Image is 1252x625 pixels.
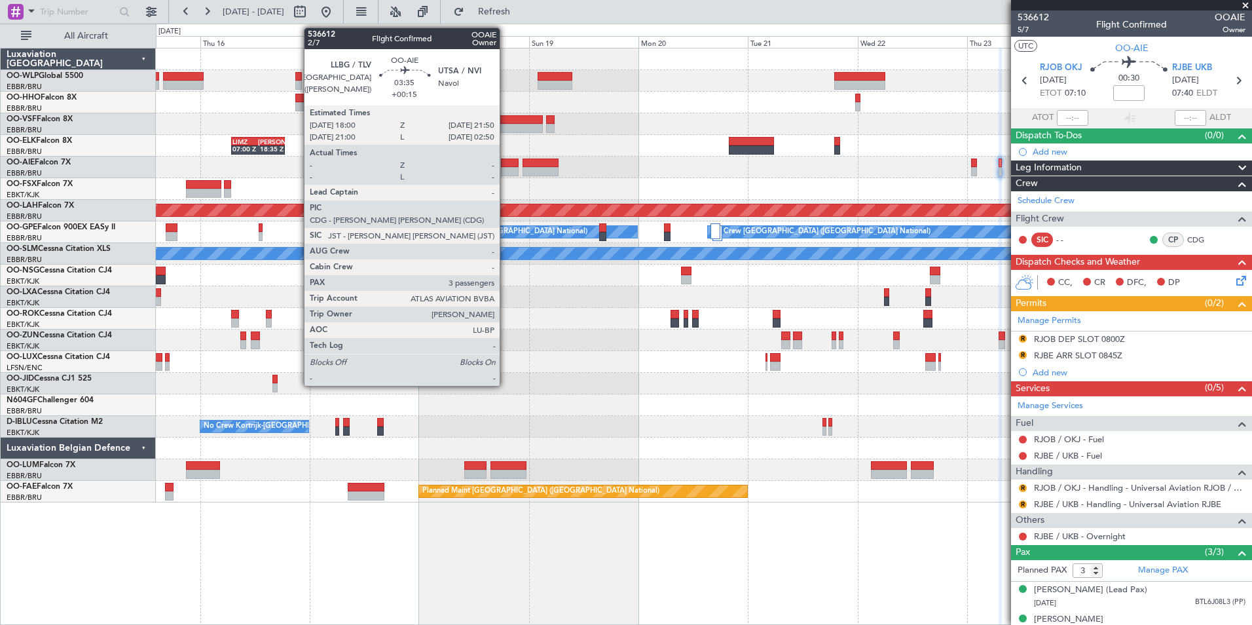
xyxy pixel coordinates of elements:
[1096,18,1167,31] div: Flight Confirmed
[419,36,528,48] div: Sat 18
[1018,564,1067,577] label: Planned PAX
[1195,597,1245,608] span: BTL6J08L3 (PP)
[1019,484,1027,492] button: R
[7,104,42,113] a: EBBR/BRU
[1172,62,1212,75] span: RJBE UKB
[200,36,310,48] div: Thu 16
[7,255,42,265] a: EBBR/BRU
[7,125,42,135] a: EBBR/BRU
[7,159,35,166] span: OO-AIE
[858,36,967,48] div: Wed 22
[7,483,73,491] a: OO-FAEFalcon 7X
[7,310,39,318] span: OO-ROK
[1187,234,1217,246] a: CDG
[232,138,258,145] div: LIMZ
[1172,74,1199,87] span: [DATE]
[1196,87,1217,100] span: ELDT
[7,418,103,426] a: D-IBLUCessna Citation M2
[7,72,39,80] span: OO-WLP
[1138,564,1188,577] a: Manage PAX
[1016,161,1082,176] span: Leg Information
[204,417,339,436] div: No Crew Kortrijk-[GEOGRAPHIC_DATA]
[467,7,522,16] span: Refresh
[1034,499,1221,510] a: RJBE / UKB - Handling - Universal Aviation RJBE
[1014,40,1037,52] button: UTC
[7,223,37,231] span: OO-GPE
[7,461,39,469] span: OO-LUM
[1168,276,1180,290] span: DP
[1034,584,1147,597] div: [PERSON_NAME] (Lead Pax)
[158,26,181,37] div: [DATE]
[232,145,258,153] div: 07:00 Z
[7,223,115,231] a: OO-GPEFalcon 900EX EASy II
[7,331,39,339] span: OO-ZUN
[1034,482,1245,493] a: RJOB / OKJ - Handling - Universal Aviation RJOB / OKJ
[447,1,526,22] button: Refresh
[7,190,39,200] a: EBKT/KJK
[7,353,37,361] span: OO-LUX
[1018,10,1049,24] span: 536612
[7,245,111,253] a: OO-SLMCessna Citation XLS
[7,233,42,243] a: EBBR/BRU
[1172,87,1193,100] span: 07:40
[7,310,112,318] a: OO-ROKCessna Citation CJ4
[1209,111,1231,124] span: ALDT
[1019,335,1027,343] button: R
[7,396,37,404] span: N604GF
[7,298,39,308] a: EBKT/KJK
[7,483,37,491] span: OO-FAE
[967,36,1077,48] div: Thu 23
[7,353,110,361] a: OO-LUXCessna Citation CJ4
[1056,234,1086,246] div: - -
[1034,531,1126,542] a: RJBE / UKB - Overnight
[7,363,43,373] a: LFSN/ENC
[1019,351,1027,359] button: R
[1034,434,1104,445] a: RJOB / OKJ - Fuel
[1034,598,1056,608] span: [DATE]
[7,180,37,188] span: OO-FSX
[7,94,77,102] a: OO-HHOFalcon 8X
[1065,87,1086,100] span: 07:10
[1034,333,1125,345] div: RJOB DEP SLOT 0800Z
[7,428,39,438] a: EBKT/KJK
[1016,513,1044,528] span: Others
[1018,400,1083,413] a: Manage Services
[223,6,284,18] span: [DATE] - [DATE]
[1162,233,1184,247] div: CP
[1205,381,1224,394] span: (0/5)
[7,168,42,178] a: EBBR/BRU
[1033,146,1245,157] div: Add new
[1016,176,1038,191] span: Crew
[7,82,42,92] a: EBBR/BRU
[7,375,34,383] span: OO-JID
[7,461,75,469] a: OO-LUMFalcon 7X
[1205,296,1224,310] span: (0/2)
[7,180,73,188] a: OO-FSXFalcon 7X
[1016,255,1140,270] span: Dispatch Checks and Weather
[7,341,39,351] a: EBKT/KJK
[7,202,38,210] span: OO-LAH
[7,267,39,275] span: OO-NSG
[7,288,37,296] span: OO-LXA
[368,222,587,242] div: No Crew [GEOGRAPHIC_DATA] ([GEOGRAPHIC_DATA] National)
[1040,87,1061,100] span: ETOT
[7,276,39,286] a: EBKT/KJK
[1018,314,1081,328] a: Manage Permits
[40,2,115,22] input: Trip Number
[7,72,83,80] a: OO-WLPGlobal 5500
[1016,464,1053,480] span: Handling
[711,222,930,242] div: No Crew [GEOGRAPHIC_DATA] ([GEOGRAPHIC_DATA] National)
[7,202,74,210] a: OO-LAHFalcon 7X
[1115,41,1149,55] span: OO-AIE
[1016,212,1064,227] span: Flight Crew
[1034,350,1122,361] div: RJBE ARR SLOT 0845Z
[1058,276,1073,290] span: CC,
[7,385,39,394] a: EBKT/KJK
[7,375,92,383] a: OO-JIDCessna CJ1 525
[1033,367,1245,378] div: Add new
[7,137,36,145] span: OO-ELK
[1040,74,1067,87] span: [DATE]
[7,406,42,416] a: EBBR/BRU
[1016,381,1050,396] span: Services
[7,115,37,123] span: OO-VSF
